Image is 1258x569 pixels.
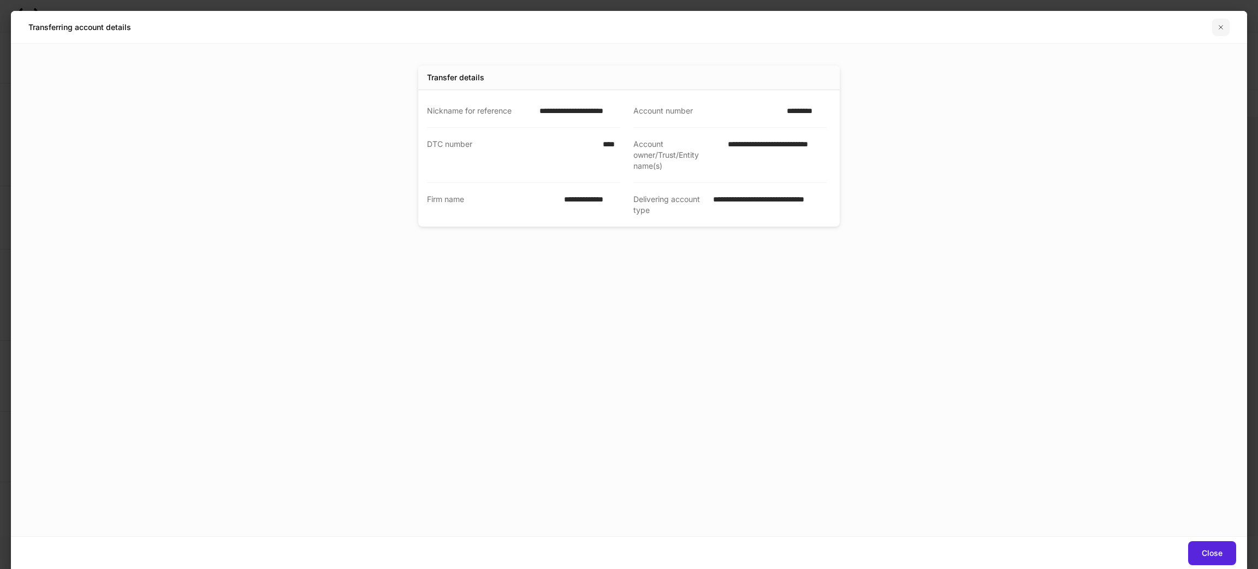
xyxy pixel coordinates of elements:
[633,194,707,216] div: Delivering account type
[633,139,721,171] div: Account owner/Trust/Entity name(s)
[427,105,533,116] div: Nickname for reference
[427,72,484,83] div: Transfer details
[427,194,557,216] div: Firm name
[633,105,780,116] div: Account number
[1188,541,1236,565] button: Close
[28,22,131,33] h5: Transferring account details
[427,139,596,171] div: DTC number
[1202,548,1223,559] div: Close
